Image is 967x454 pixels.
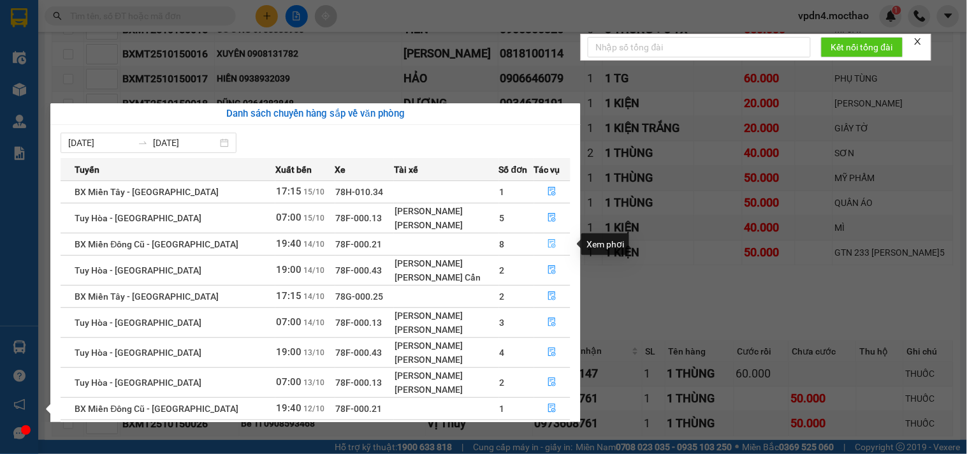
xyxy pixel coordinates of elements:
[535,260,571,281] button: file-done
[275,163,312,177] span: Xuất bến
[276,346,302,358] span: 19:00
[831,40,893,54] span: Kết nối tổng đài
[395,270,498,284] div: [PERSON_NAME] Cẩn
[548,348,556,358] span: file-done
[395,309,498,323] div: [PERSON_NAME]
[535,372,571,393] button: file-done
[336,187,384,197] span: 78H-010.34
[500,377,505,388] span: 2
[75,348,201,358] span: Tuy Hòa - [GEOGRAPHIC_DATA]
[548,318,556,328] span: file-done
[149,55,279,73] div: 0975060900
[75,265,201,275] span: Tuy Hòa - [GEOGRAPHIC_DATA]
[75,187,219,197] span: BX Miền Tây - [GEOGRAPHIC_DATA]
[138,138,148,148] span: swap-right
[75,163,99,177] span: Tuyến
[500,187,505,197] span: 1
[68,136,133,150] input: Từ ngày
[75,239,238,249] span: BX Miền Đông Cũ - [GEOGRAPHIC_DATA]
[336,377,382,388] span: 78F-000.13
[149,11,180,24] span: Nhận:
[535,399,571,419] button: file-done
[75,291,219,302] span: BX Miền Tây - [GEOGRAPHIC_DATA]
[535,421,571,441] button: file-done
[276,316,302,328] span: 07:00
[335,163,346,177] span: Xe
[500,265,505,275] span: 2
[138,138,148,148] span: to
[395,218,498,232] div: [PERSON_NAME]
[336,404,382,414] span: 78F-000.21
[276,238,302,249] span: 19:40
[394,163,418,177] span: Tài xế
[303,214,324,223] span: 15/10
[395,383,498,397] div: [PERSON_NAME]
[276,402,302,414] span: 19:40
[11,11,140,40] div: [GEOGRAPHIC_DATA]
[500,318,505,328] span: 3
[303,378,324,387] span: 13/10
[276,264,302,275] span: 19:00
[548,377,556,388] span: file-done
[303,404,324,413] span: 12/10
[336,348,382,358] span: 78F-000.43
[395,256,498,270] div: [PERSON_NAME]
[581,233,629,255] div: Xem phơi
[535,234,571,254] button: file-done
[11,55,140,73] div: 0702444290
[336,213,382,223] span: 78F-000.13
[336,291,384,302] span: 78G-000.25
[303,348,324,357] span: 13/10
[303,266,324,275] span: 14/10
[75,318,201,328] span: Tuy Hòa - [GEOGRAPHIC_DATA]
[303,292,324,301] span: 14/10
[500,348,505,358] span: 4
[153,136,217,150] input: Đến ngày
[548,291,556,302] span: file-done
[75,404,238,414] span: BX Miền Đông Cũ - [GEOGRAPHIC_DATA]
[276,186,302,197] span: 17:15
[588,37,811,57] input: Nhập số tổng đài
[548,239,556,249] span: file-done
[395,204,498,218] div: [PERSON_NAME]
[500,404,505,414] span: 1
[303,240,324,249] span: 14/10
[149,11,279,40] div: [GEOGRAPHIC_DATA]
[821,37,903,57] button: Kết nối tổng đài
[535,286,571,307] button: file-done
[535,312,571,333] button: file-done
[395,339,498,353] div: [PERSON_NAME]
[276,212,302,223] span: 07:00
[548,187,556,197] span: file-done
[535,342,571,363] button: file-done
[499,163,528,177] span: Số đơn
[548,265,556,275] span: file-done
[336,265,382,275] span: 78F-000.43
[276,290,302,302] span: 17:15
[534,163,560,177] span: Tác vụ
[535,208,571,228] button: file-done
[535,182,571,202] button: file-done
[276,376,302,388] span: 07:00
[303,187,324,196] span: 15/10
[149,40,279,55] div: ĐÚC LUẬN
[395,323,498,337] div: [PERSON_NAME]
[149,73,279,88] div: 0
[500,213,505,223] span: 5
[395,369,498,383] div: [PERSON_NAME]
[913,37,922,46] span: close
[548,404,556,414] span: file-done
[75,213,201,223] span: Tuy Hòa - [GEOGRAPHIC_DATA]
[75,377,201,388] span: Tuy Hòa - [GEOGRAPHIC_DATA]
[336,318,382,328] span: 78F-000.13
[395,353,498,367] div: [PERSON_NAME]
[500,239,505,249] span: 8
[336,239,382,249] span: 78F-000.21
[11,40,140,55] div: [PERSON_NAME]
[61,106,571,122] div: Danh sách chuyến hàng sắp về văn phòng
[303,318,324,327] span: 14/10
[548,213,556,223] span: file-done
[500,291,505,302] span: 2
[11,11,31,24] span: Gửi:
